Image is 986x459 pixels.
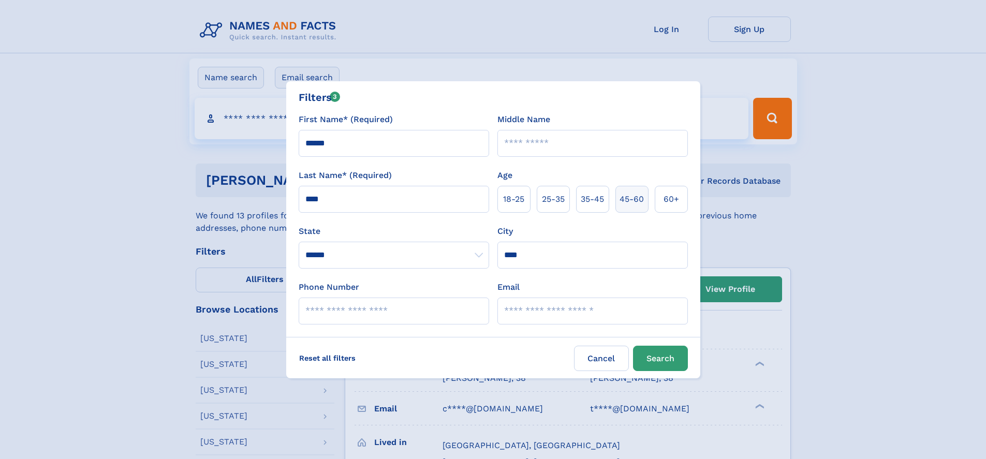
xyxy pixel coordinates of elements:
label: Phone Number [299,281,359,293]
span: 45‑60 [620,193,644,205]
div: Filters [299,90,341,105]
button: Search [633,346,688,371]
span: 18‑25 [503,193,524,205]
label: Cancel [574,346,629,371]
label: Middle Name [497,113,550,126]
label: Last Name* (Required) [299,169,392,182]
span: 35‑45 [581,193,604,205]
label: City [497,225,513,238]
label: Reset all filters [292,346,362,371]
label: First Name* (Required) [299,113,393,126]
label: Age [497,169,512,182]
label: State [299,225,489,238]
span: 25‑35 [542,193,565,205]
span: 60+ [664,193,679,205]
label: Email [497,281,520,293]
